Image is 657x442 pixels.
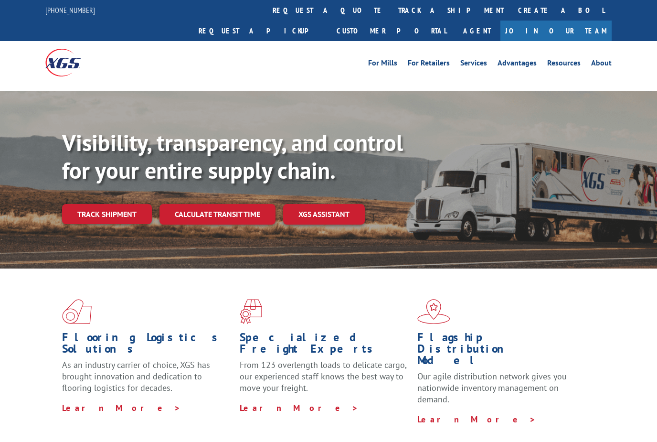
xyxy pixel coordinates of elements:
h1: Specialized Freight Experts [240,332,410,359]
a: [PHONE_NUMBER] [45,5,95,15]
a: About [591,59,612,70]
img: xgs-icon-focused-on-flooring-red [240,299,262,324]
a: Request a pickup [191,21,329,41]
a: Advantages [498,59,537,70]
a: Learn More > [240,402,359,413]
a: Join Our Team [500,21,612,41]
a: Resources [547,59,581,70]
a: XGS ASSISTANT [283,204,365,225]
a: Services [460,59,487,70]
a: Calculate transit time [159,204,276,225]
a: Learn More > [417,414,536,425]
h1: Flagship Distribution Model [417,332,588,371]
a: For Mills [368,59,397,70]
img: xgs-icon-flagship-distribution-model-red [417,299,450,324]
span: As an industry carrier of choice, XGS has brought innovation and dedication to flooring logistics... [62,359,210,393]
img: xgs-icon-total-supply-chain-intelligence-red [62,299,92,324]
h1: Flooring Logistics Solutions [62,332,233,359]
b: Visibility, transparency, and control for your entire supply chain. [62,128,403,185]
p: From 123 overlength loads to delicate cargo, our experienced staff knows the best way to move you... [240,359,410,402]
span: Our agile distribution network gives you nationwide inventory management on demand. [417,371,567,405]
a: For Retailers [408,59,450,70]
a: Customer Portal [329,21,454,41]
a: Learn More > [62,402,181,413]
a: Agent [454,21,500,41]
a: Track shipment [62,204,152,224]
